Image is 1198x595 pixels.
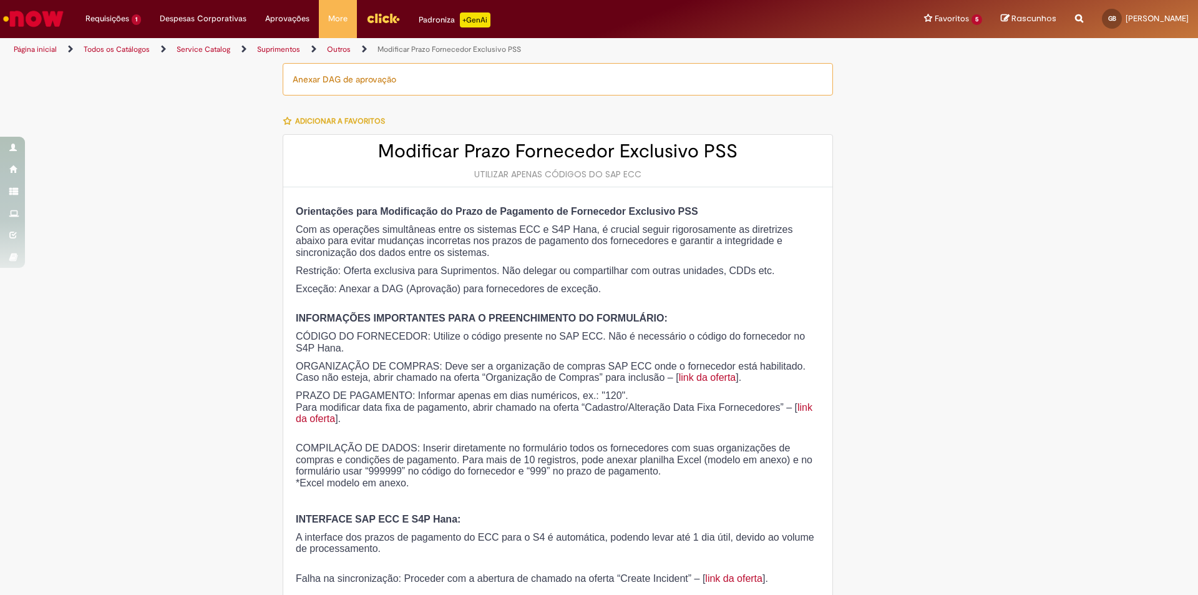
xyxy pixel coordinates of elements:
[1126,13,1189,24] span: [PERSON_NAME]
[296,265,820,277] p: Restrição: Oferta exclusiva para Suprimentos. Não delegar ou compartilhar com outras unidades, CD...
[935,12,969,25] span: Favoritos
[296,168,820,180] div: UTILIZAR APENAS CÓDIGOS DO SAP ECC
[257,44,300,54] a: Suprimentos
[14,44,57,54] a: Página inicial
[296,206,698,217] strong: Orientações para Modificação do Prazo de Pagamento de Fornecedor Exclusivo PSS
[366,9,400,27] img: click_logo_yellow_360x200.png
[679,372,736,383] a: link da oferta
[1108,14,1116,22] span: GB
[85,12,129,25] span: Requisições
[296,402,812,424] a: link da oferta
[160,12,246,25] span: Despesas Corporativas
[296,361,820,384] p: ORGANIZAÇÃO DE COMPRAS: Deve ser a organização de compras SAP ECC onde o fornecedor está habilita...
[295,116,385,126] span: Adicionar a Favoritos
[377,44,521,54] a: Modificar Prazo Fornecedor Exclusivo PSS
[1001,13,1056,25] a: Rascunhos
[9,38,789,61] ul: Trilhas de página
[327,44,351,54] a: Outros
[419,12,490,27] div: Padroniza
[132,14,141,25] span: 1
[296,331,820,354] p: CÓDIGO DO FORNECEDOR: Utilize o código presente no SAP ECC. Não é necessário o código do forneced...
[296,224,820,258] p: Com as operações simultâneas entre os sistemas ECC e S4P Hana, é crucial seguir rigorosamente as ...
[1,6,66,31] img: ServiceNow
[296,390,820,436] p: PRAZO DE PAGAMENTO: Informar apenas em dias numéricos, ex.: "120". Para modificar data fixa de pa...
[296,514,460,524] strong: INTERFACE SAP ECC E S4P Hana:
[705,573,762,584] a: link da oferta
[296,283,820,307] p: Exceção: Anexar a DAG (Aprovação) para fornecedores de exceção.
[296,313,668,323] strong: INFORMAÇÕES IMPORTANTES PARA O PREENCHIMENTO DO FORMULÁRIO:
[972,14,982,25] span: 5
[84,44,150,54] a: Todos os Catálogos
[177,44,230,54] a: Service Catalog
[460,12,490,27] p: +GenAi
[296,532,820,566] p: A interface dos prazos de pagamento do ECC para o S4 é automática, podendo levar até 1 dia útil, ...
[296,141,820,162] h2: Modificar Prazo Fornecedor Exclusivo PSS
[283,63,833,96] div: Anexar DAG de aprovação
[1011,12,1056,24] span: Rascunhos
[283,108,392,134] button: Adicionar a Favoritos
[296,443,820,489] p: COMPILAÇÃO DE DADOS: Inserir diretamente no formulário todos os fornecedores com suas organizaçõe...
[328,12,348,25] span: More
[265,12,309,25] span: Aprovações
